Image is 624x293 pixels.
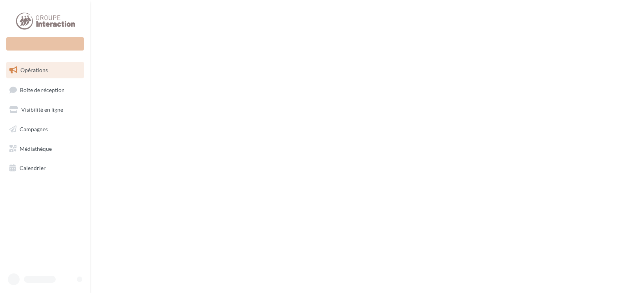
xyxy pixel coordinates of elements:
span: Boîte de réception [20,86,65,93]
a: Calendrier [5,160,85,176]
span: Visibilité en ligne [21,106,63,113]
a: Opérations [5,62,85,78]
a: Médiathèque [5,141,85,157]
a: Boîte de réception [5,81,85,98]
span: Campagnes [20,126,48,132]
span: Opérations [20,67,48,73]
span: Calendrier [20,165,46,171]
a: Visibilité en ligne [5,101,85,118]
div: Nouvelle campagne [6,37,84,51]
span: Médiathèque [20,145,52,152]
a: Campagnes [5,121,85,137]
